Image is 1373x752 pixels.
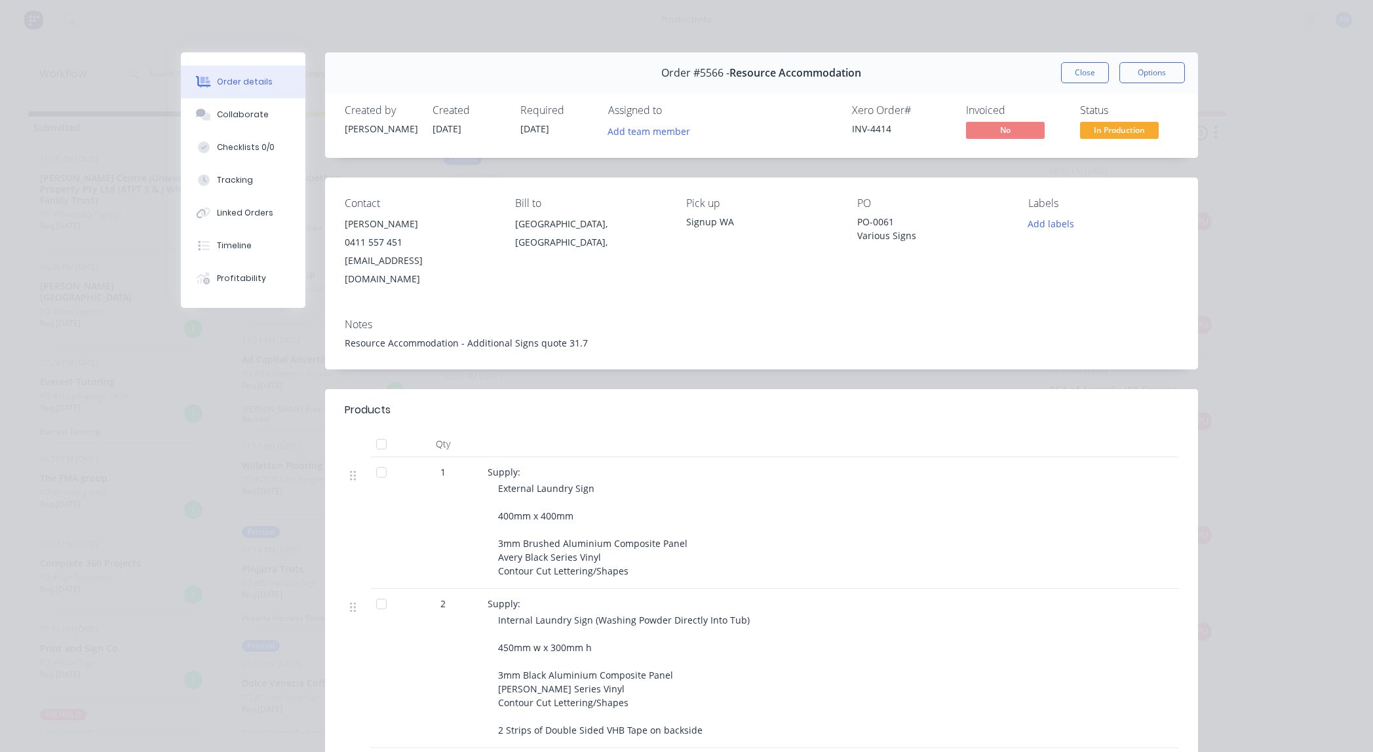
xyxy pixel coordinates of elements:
div: Products [345,402,391,418]
div: Signup WA [686,215,836,229]
div: Checklists 0/0 [217,141,275,153]
span: Order #5566 - [661,67,729,79]
div: Labels [1028,197,1178,210]
div: Invoiced [966,104,1064,117]
div: PO [857,197,1007,210]
div: [PERSON_NAME] [345,215,495,233]
div: Resource Accommodation - Additional Signs quote 31.7 [345,336,1178,350]
div: Linked Orders [217,207,273,219]
div: Contact [345,197,495,210]
span: Resource Accommodation [729,67,861,79]
span: External Laundry Sign 400mm x 400mm 3mm Brushed Aluminium Composite Panel Avery Black Series Viny... [498,482,687,577]
div: Created by [345,104,417,117]
div: Xero Order # [852,104,950,117]
div: Qty [404,431,482,457]
div: Created [433,104,505,117]
div: Bill to [515,197,665,210]
div: INV-4414 [852,122,950,136]
button: Add team member [600,122,697,140]
span: [DATE] [520,122,549,135]
div: Pick up [686,197,836,210]
button: Tracking [181,164,305,197]
div: Tracking [217,174,253,186]
button: Timeline [181,229,305,262]
div: Profitability [217,273,266,284]
span: Supply: [488,466,520,478]
span: In Production [1080,122,1159,138]
span: Supply: [488,597,520,610]
div: Status [1080,104,1178,117]
span: 1 [440,465,446,479]
span: 2 [440,597,446,611]
div: [PERSON_NAME] [345,122,417,136]
div: Required [520,104,592,117]
button: Add team member [608,122,697,140]
span: No [966,122,1045,138]
div: [EMAIL_ADDRESS][DOMAIN_NAME] [345,252,495,288]
iframe: Intercom live chat [1328,707,1360,739]
button: Profitability [181,262,305,295]
div: Order details [217,76,273,88]
button: In Production [1080,122,1159,141]
button: Close [1061,62,1109,83]
span: Internal Laundry Sign (Washing Powder Directly Into Tub) 450mm w x 300mm h 3mm Black Aluminium Co... [498,614,750,736]
div: Assigned to [608,104,739,117]
span: [DATE] [433,122,461,135]
button: Add labels [1021,215,1081,233]
div: Notes [345,318,1178,331]
div: [GEOGRAPHIC_DATA], [GEOGRAPHIC_DATA], [515,215,665,252]
div: PO-0061 Various Signs [857,215,1007,242]
button: Order details [181,66,305,98]
div: [PERSON_NAME]0411 557 451[EMAIL_ADDRESS][DOMAIN_NAME] [345,215,495,288]
button: Checklists 0/0 [181,131,305,164]
div: Timeline [217,240,252,252]
button: Options [1119,62,1185,83]
button: Linked Orders [181,197,305,229]
div: 0411 557 451 [345,233,495,252]
button: Collaborate [181,98,305,131]
div: [GEOGRAPHIC_DATA], [GEOGRAPHIC_DATA], [515,215,665,257]
div: Collaborate [217,109,269,121]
